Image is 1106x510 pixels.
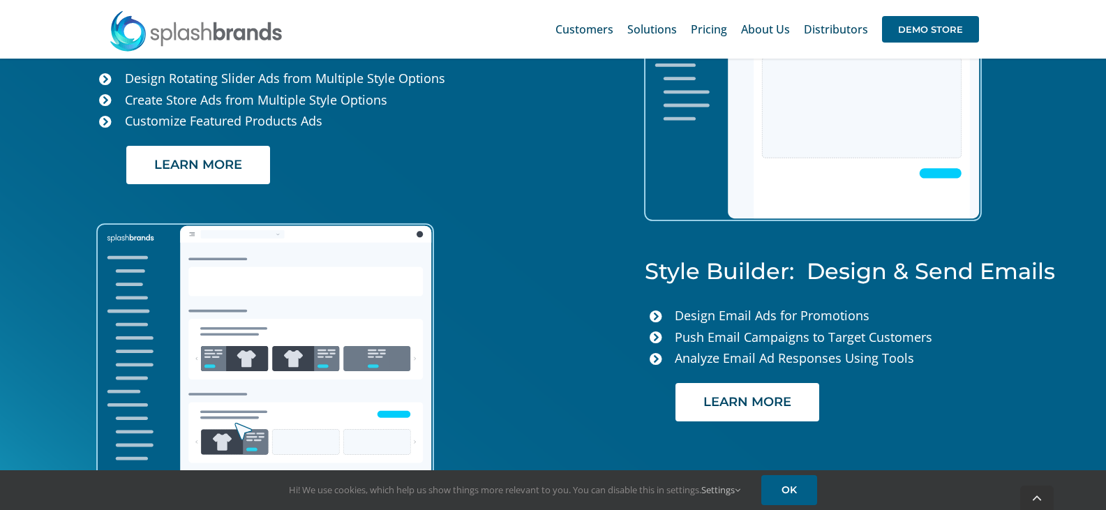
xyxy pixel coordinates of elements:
a: Settings [701,483,740,496]
a: OK [761,475,817,505]
span: Solutions [627,24,677,35]
span: Create Store Ads from Multiple Style Options [125,91,387,108]
span: Push Email Campaigns to Target Customers [675,329,932,345]
a: LEARN MORE [675,383,819,421]
a: Customers [555,7,613,52]
a: Distributors [804,7,868,52]
span: Design Email Ads for Promotions [675,307,869,324]
span: Hi! We use cookies, which help us show things more relevant to you. You can disable this in setti... [289,483,740,496]
a: DEMO STORE [882,7,979,52]
span: Pricing [691,24,727,35]
a: LEARN MORE [126,146,270,184]
nav: Main Menu Sticky [555,7,979,52]
span: About Us [741,24,790,35]
a: Pricing [691,7,727,52]
span: Analyze Email Ad Responses Using Tools [675,350,914,366]
span: Distributors [804,24,868,35]
span: DEMO STORE [882,16,979,43]
span: Design Rotating Slider Ads from Multiple Style Options [125,70,445,87]
img: SplashBrands.com Logo [109,10,283,52]
span: Customers [555,24,613,35]
span: LEARN MORE [154,158,242,172]
span: Customize Featured Products Ads [125,112,322,129]
span: LEARN MORE [703,395,791,410]
span: Style Builder: Design & Send Emails [645,257,1055,285]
